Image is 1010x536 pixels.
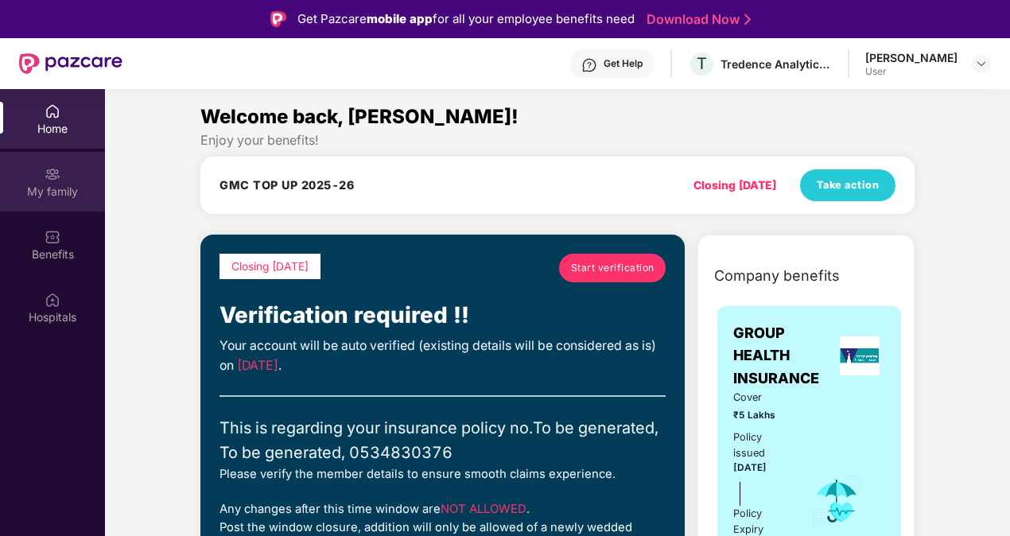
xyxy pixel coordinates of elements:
span: [DATE] [733,462,767,473]
div: Your account will be auto verified (existing details will be considered as is) on . [219,336,666,376]
img: svg+xml;base64,PHN2ZyBpZD0iRHJvcGRvd24tMzJ4MzIiIHhtbG5zPSJodHRwOi8vd3d3LnczLm9yZy8yMDAwL3N2ZyIgd2... [975,57,988,70]
div: Closing [DATE] [693,177,776,194]
img: icon [811,475,863,527]
strong: mobile app [367,11,433,26]
img: Logo [270,11,286,27]
span: Closing [DATE] [231,260,309,273]
div: Get Pazcare for all your employee benefits need [297,10,635,29]
span: Start verification [571,260,655,275]
div: [PERSON_NAME] [865,50,958,65]
div: This is regarding your insurance policy no. To be generated, To be generated, 0534830376 [219,416,666,465]
span: Take action [817,177,880,193]
div: User [865,65,958,78]
button: Take action [800,169,895,201]
span: Welcome back, [PERSON_NAME]! [200,105,519,128]
span: GROUP HEALTH INSURANCE [733,322,833,390]
span: Company benefits [714,265,840,287]
div: Verification required !! [219,298,666,333]
div: Policy issued [733,429,790,461]
img: Stroke [744,11,751,28]
span: NOT ALLOWED [441,502,526,516]
h4: GMC TOP UP 2025-26 [219,177,354,193]
img: svg+xml;base64,PHN2ZyBpZD0iSG9zcGl0YWxzIiB4bWxucz0iaHR0cDovL3d3dy53My5vcmcvMjAwMC9zdmciIHdpZHRoPS... [45,292,60,308]
span: [DATE] [237,358,278,373]
img: New Pazcare Logo [19,53,122,74]
span: Cover [733,390,790,406]
img: svg+xml;base64,PHN2ZyBpZD0iQmVuZWZpdHMiIHhtbG5zPSJodHRwOi8vd3d3LnczLm9yZy8yMDAwL3N2ZyIgd2lkdGg9Ij... [45,229,60,245]
a: Download Now [647,11,746,28]
div: Please verify the member details to ensure smooth claims experience. [219,465,666,484]
div: Tredence Analytics Solutions Private Limited [721,56,832,72]
span: ₹5 Lakhs [733,408,790,423]
img: svg+xml;base64,PHN2ZyB3aWR0aD0iMjAiIGhlaWdodD0iMjAiIHZpZXdCb3g9IjAgMCAyMCAyMCIgZmlsbD0ibm9uZSIgeG... [45,166,60,182]
span: T [697,54,707,73]
img: insurerLogo [840,336,880,375]
div: Get Help [604,57,643,70]
img: svg+xml;base64,PHN2ZyBpZD0iSGVscC0zMngzMiIgeG1sbnM9Imh0dHA6Ly93d3cudzMub3JnLzIwMDAvc3ZnIiB3aWR0aD... [581,57,597,73]
div: Enjoy your benefits! [200,132,915,149]
img: svg+xml;base64,PHN2ZyBpZD0iSG9tZSIgeG1sbnM9Imh0dHA6Ly93d3cudzMub3JnLzIwMDAvc3ZnIiB3aWR0aD0iMjAiIG... [45,103,60,119]
a: Start verification [559,254,666,282]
